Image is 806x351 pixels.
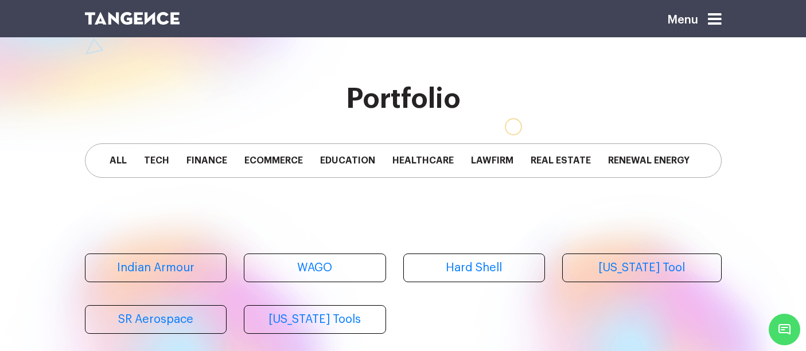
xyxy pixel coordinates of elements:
span: Education [312,147,384,174]
a: SR Aerospace [85,305,227,334]
a: Indian Armour [85,253,227,282]
span: All [101,147,135,174]
a: [US_STATE] Tool [562,253,722,282]
span: Real Estate [522,147,599,174]
a: [US_STATE] Tools [244,305,386,334]
span: Renewal Energy [599,147,698,174]
span: Ecommerce [236,147,312,174]
a: WAGO [244,253,386,282]
img: logo SVG [85,12,180,25]
span: Healthcare [384,147,462,174]
a: Hard Shell [403,253,546,282]
span: Staffing [698,147,762,174]
span: Tech [135,147,178,174]
span: Finance [178,147,236,174]
h2: Portfolio [85,84,722,115]
span: Lawfirm [462,147,522,174]
span: Chat Widget [769,314,800,345]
